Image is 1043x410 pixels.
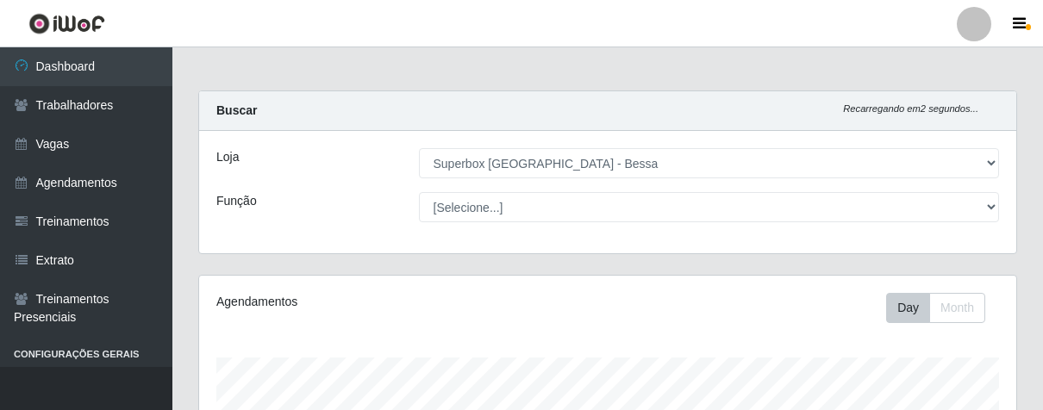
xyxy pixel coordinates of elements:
button: Month [929,293,985,323]
div: First group [886,293,985,323]
label: Função [216,192,257,210]
strong: Buscar [216,103,257,117]
i: Recarregando em 2 segundos... [843,103,978,114]
button: Day [886,293,930,323]
div: Toolbar with button groups [886,293,999,323]
label: Loja [216,148,239,166]
div: Agendamentos [216,293,528,311]
img: CoreUI Logo [28,13,105,34]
